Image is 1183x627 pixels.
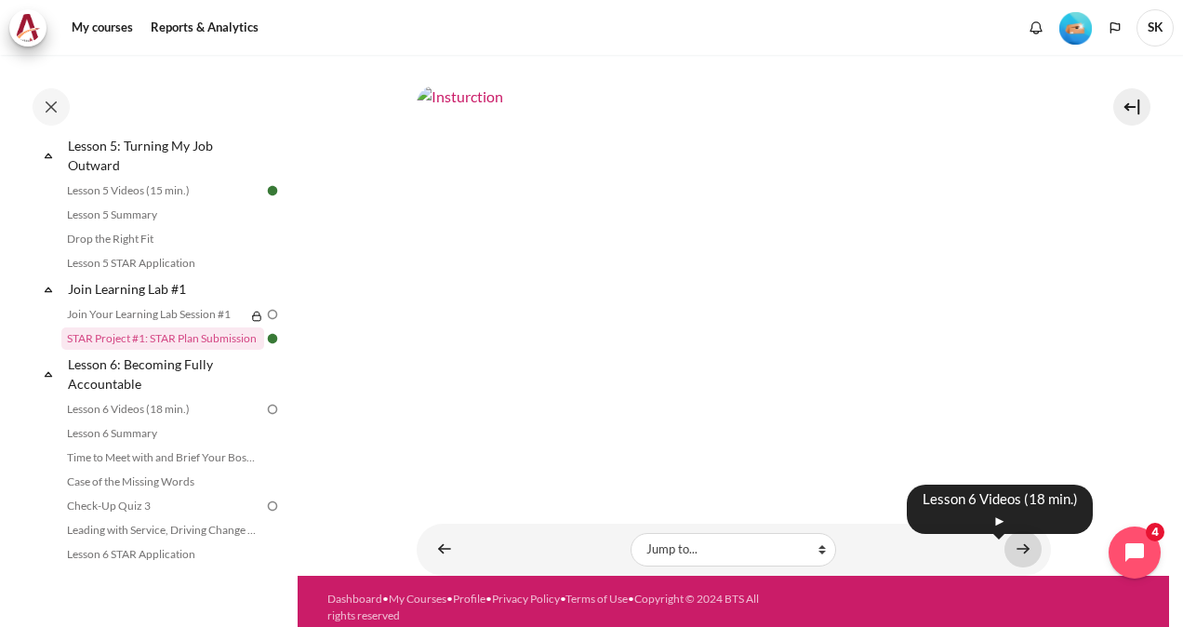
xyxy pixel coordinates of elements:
a: Lesson 5: Turning My Job Outward [65,133,264,178]
div: Lesson 6 Videos (18 min.) ► [907,485,1093,534]
a: Level #2 [1052,10,1099,45]
a: STAR Project #1: STAR Plan Submission [61,327,264,350]
a: My Courses [389,592,446,606]
img: Level #2 [1059,12,1092,45]
img: To do [264,498,281,514]
a: Profile [453,592,485,606]
a: ◄ Lesson 5 STAR Application [426,531,463,567]
a: Lesson 5 Summary [61,204,264,226]
img: Insturction [417,86,1051,443]
img: Done [264,182,281,199]
a: Lesson 6 Summary [61,422,264,445]
a: Lesson 7: Own My Development [65,567,264,593]
img: To do [264,401,281,418]
a: Time to Meet with and Brief Your Boss #1 [61,447,264,469]
div: Show notification window with no new notifications [1022,14,1050,42]
span: Collapse [39,146,58,165]
span: Collapse [39,571,58,590]
a: Lesson 6 Videos (18 min.) [61,398,264,420]
a: Dashboard [327,592,382,606]
a: User menu [1136,9,1174,47]
img: Done [264,330,281,347]
a: Check-Up Quiz 3 [61,495,264,517]
span: Collapse [39,365,58,383]
span: SK [1136,9,1174,47]
a: Reports & Analytics [144,9,265,47]
a: Lesson 6: Becoming Fully Accountable [65,352,264,396]
a: Drop the Right Fit [61,228,264,250]
img: Architeck [15,14,41,42]
a: https://z11.seasiacenter.com/mod/url/view.php?id=18980 [417,65,1051,83]
a: Privacy Policy [492,592,560,606]
a: Lesson 6 STAR Application [61,543,264,566]
a: https://z11.seasiacenter.com/pluginfile.php/27480/mod_page/content/8/STAR%20App%20Instruction%20f... [417,425,1051,443]
a: Terms of Use [565,592,628,606]
span: Collapse [39,280,58,299]
img: To do [264,306,281,323]
a: Case of the Missing Words [61,471,264,493]
a: Leading with Service, Driving Change (Pucknalin's Story) [61,519,264,541]
a: Lesson 5 Videos (15 min.) [61,180,264,202]
button: Languages [1101,14,1129,42]
div: • • • • • [327,591,764,624]
a: My courses [65,9,140,47]
a: Join Your Learning Lab Session #1 [61,303,246,326]
a: Architeck Architeck [9,9,56,47]
a: Copyright © 2024 BTS All rights reserved [327,592,759,622]
a: Join Learning Lab #1 [65,276,264,301]
a: Lesson 5 STAR Application [61,252,264,274]
div: Level #2 [1059,10,1092,45]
